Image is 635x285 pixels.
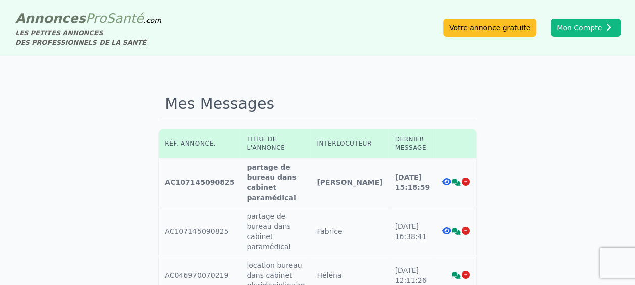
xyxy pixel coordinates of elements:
th: Réf. annonce. [159,129,240,158]
th: Interlocuteur [311,129,388,158]
i: Supprimer la discussion [461,271,469,279]
td: partage de bureau dans cabinet paramédical [240,158,311,207]
td: [PERSON_NAME] [311,158,388,207]
button: Mon Compte [551,19,621,37]
i: Supprimer la discussion [461,178,469,186]
a: AnnoncesProSanté.com [15,11,161,26]
span: Annonces [15,11,86,26]
i: Voir l'annonce [442,227,451,235]
span: .com [143,16,161,24]
i: Supprimer la discussion [461,227,469,235]
th: Dernier message [388,129,436,158]
td: [DATE] 15:18:59 [388,158,436,207]
td: partage de bureau dans cabinet paramédical [240,207,311,256]
td: Fabrice [311,207,388,256]
th: Titre de l'annonce [240,129,311,158]
i: Voir l'annonce [442,178,451,186]
div: LES PETITES ANNONCES DES PROFESSIONNELS DE LA SANTÉ [15,28,161,47]
a: Votre annonce gratuite [443,19,536,37]
i: Voir la discussion [452,228,461,235]
h1: Mes Messages [159,88,476,119]
td: AC107145090825 [159,207,240,256]
span: Santé [106,11,143,26]
i: Voir la discussion [452,272,461,279]
i: Voir la discussion [452,179,461,186]
td: AC107145090825 [159,158,240,207]
span: Pro [86,11,107,26]
td: [DATE] 16:38:41 [388,207,436,256]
